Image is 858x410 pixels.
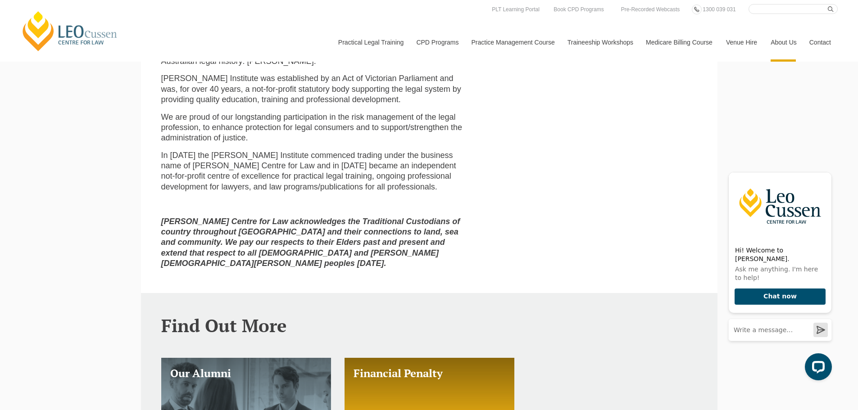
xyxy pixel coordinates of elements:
[703,6,735,13] span: 1300 039 031
[161,150,468,193] p: In [DATE] the [PERSON_NAME] Institute commenced trading under the business name of [PERSON_NAME] ...
[551,5,606,14] a: Book CPD Programs
[639,23,719,62] a: Medicare Billing Course
[161,112,468,144] p: We are proud of our longstanding participation in the risk management of the legal profession, to...
[803,23,838,62] a: Contact
[561,23,639,62] a: Traineeship Workshops
[465,23,561,62] a: Practice Management Course
[161,217,460,268] strong: [PERSON_NAME] Centre for Law acknowledges the Traditional Custodians of country throughout [GEOGR...
[719,23,764,62] a: Venue Hire
[700,5,738,14] a: 1300 039 031
[161,315,697,335] h2: Find Out More
[721,163,835,387] iframe: LiveChat chat widget
[161,73,468,105] p: [PERSON_NAME] Institute was established by an Act of Victorian Parliament and was, for over 40 ye...
[409,23,464,62] a: CPD Programs
[490,5,542,14] a: PLT Learning Portal
[764,23,803,62] a: About Us
[20,10,120,52] a: [PERSON_NAME] Centre for Law
[170,367,322,380] h3: Our Alumni
[619,5,682,14] a: Pre-Recorded Webcasts
[331,23,410,62] a: Practical Legal Training
[354,367,505,380] h3: Financial Penalty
